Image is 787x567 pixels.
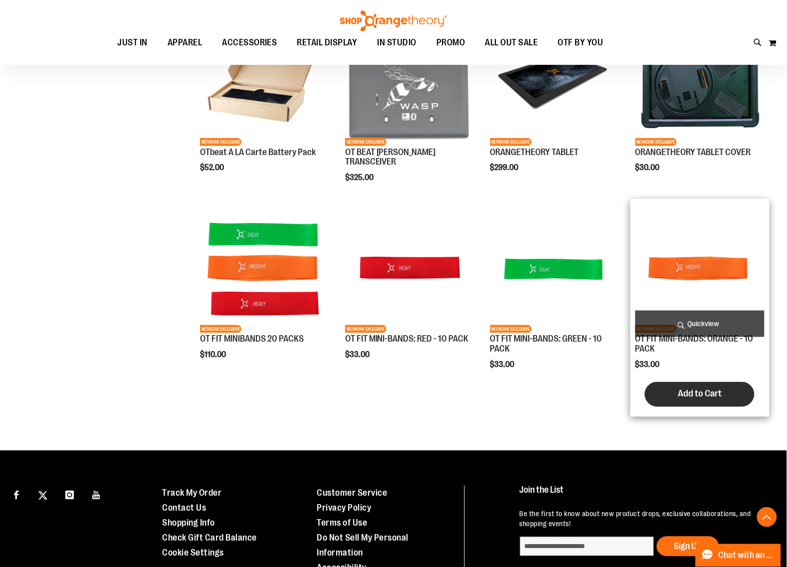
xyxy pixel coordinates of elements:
[117,31,148,54] span: JUST IN
[317,488,388,498] a: Customer Service
[200,16,329,146] img: Product image for OTbeat A LA Carte Battery Pack
[436,31,465,54] span: PROMO
[162,503,206,513] a: Contact Us
[340,11,479,207] div: product
[520,486,767,504] h4: Join the List
[317,518,368,528] a: Terms of Use
[490,16,619,147] a: Product image for ORANGETHEORY TABLETNETWORK EXCLUSIVE
[635,16,765,147] a: Product image for ORANGETHEORY TABLET COVERNETWORK EXCLUSIVE
[297,31,358,54] span: RETAIL DISPLAY
[635,204,765,333] img: Product image for OT FIT MINI-BANDS: ORANGE - 10 PACK
[345,16,474,146] img: Product image for OT BEAT POE TRANSCEIVER
[200,138,241,146] span: NETWORK EXCLUSIVE
[558,31,603,54] span: OTF BY YOU
[195,199,334,385] div: product
[490,361,516,370] span: $33.00
[757,507,777,527] button: Back To Top
[345,204,474,333] img: Product image for OT FIT MINI-BANDS: RED - 10 PACK
[490,138,532,146] span: NETWORK EXCLUSIVE
[345,138,387,146] span: NETWORK EXCLUSIVE
[162,533,257,543] a: Check Gift Card Balance
[378,31,417,54] span: IN STUDIO
[490,325,532,333] span: NETWORK EXCLUSIVE
[61,486,78,503] a: Visit our Instagram page
[345,147,436,167] a: OT BEAT [PERSON_NAME] TRANSCEIVER
[490,163,520,172] span: $299.00
[340,199,479,385] div: product
[34,486,52,503] a: Visit our X page
[635,16,765,146] img: Product image for ORANGETHEORY TABLET COVER
[222,31,277,54] span: ACCESSORIES
[490,16,619,146] img: Product image for ORANGETHEORY TABLET
[38,491,47,500] img: Twitter
[490,204,619,335] a: Product image for OT FIT MINI-BANDS: GREEN - 10 PACKNETWORK EXCLUSIVE
[162,518,215,528] a: Shopping Info
[345,325,387,333] span: NETWORK EXCLUSIVE
[200,204,329,333] img: Product image for OT FIT MINIBANDS 20 PACKS
[520,537,654,557] input: enter email
[200,325,241,333] span: NETWORK EXCLUSIVE
[168,31,202,54] span: APPAREL
[485,31,538,54] span: ALL OUT SALE
[635,163,661,172] span: $30.00
[696,544,782,567] button: Chat with an Expert
[635,138,677,146] span: NETWORK EXCLUSIVE
[345,334,469,344] a: OT FIT MINI-BANDS: RED - 10 PACK
[485,199,624,395] div: product
[200,351,227,360] span: $110.00
[635,204,765,335] a: Product image for OT FIT MINI-BANDS: ORANGE - 10 PACKNETWORK EXCLUSIVE
[635,147,751,157] a: ORANGETHEORY TABLET COVER
[345,351,371,360] span: $33.00
[200,334,304,344] a: OT FIT MINIBANDS 20 PACKS
[200,163,225,172] span: $52.00
[345,173,375,182] span: $325.00
[678,388,722,399] span: Add to Cart
[195,11,334,197] div: product
[317,533,409,558] a: Do Not Sell My Personal Information
[635,311,765,337] a: Quickview
[490,147,579,157] a: ORANGETHEORY TABLET
[200,147,316,157] a: OTbeat A LA Carte Battery Pack
[630,11,770,197] div: product
[200,16,329,147] a: Product image for OTbeat A LA Carte Battery PackNETWORK EXCLUSIVE
[645,382,755,407] button: Add to Cart
[485,11,624,197] div: product
[339,10,448,31] img: Shop Orangetheory
[490,204,619,333] img: Product image for OT FIT MINI-BANDS: GREEN - 10 PACK
[657,537,719,557] button: Sign Up
[490,334,602,354] a: OT FIT MINI-BANDS: GREEN - 10 PACK
[7,486,25,503] a: Visit our Facebook page
[317,503,372,513] a: Privacy Policy
[162,548,224,558] a: Cookie Settings
[520,509,767,529] p: Be the first to know about new product drops, exclusive collaborations, and shopping events!
[635,361,661,370] span: $33.00
[674,542,702,552] span: Sign Up
[345,16,474,147] a: Product image for OT BEAT POE TRANSCEIVERNETWORK EXCLUSIVE
[630,199,770,417] div: product
[345,204,474,335] a: Product image for OT FIT MINI-BANDS: RED - 10 PACKNETWORK EXCLUSIVE
[200,204,329,335] a: Product image for OT FIT MINIBANDS 20 PACKSNETWORK EXCLUSIVE
[635,334,754,354] a: OT FIT MINI-BANDS: ORANGE - 10 PACK
[88,486,105,503] a: Visit our Youtube page
[719,551,775,561] span: Chat with an Expert
[162,488,221,498] a: Track My Order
